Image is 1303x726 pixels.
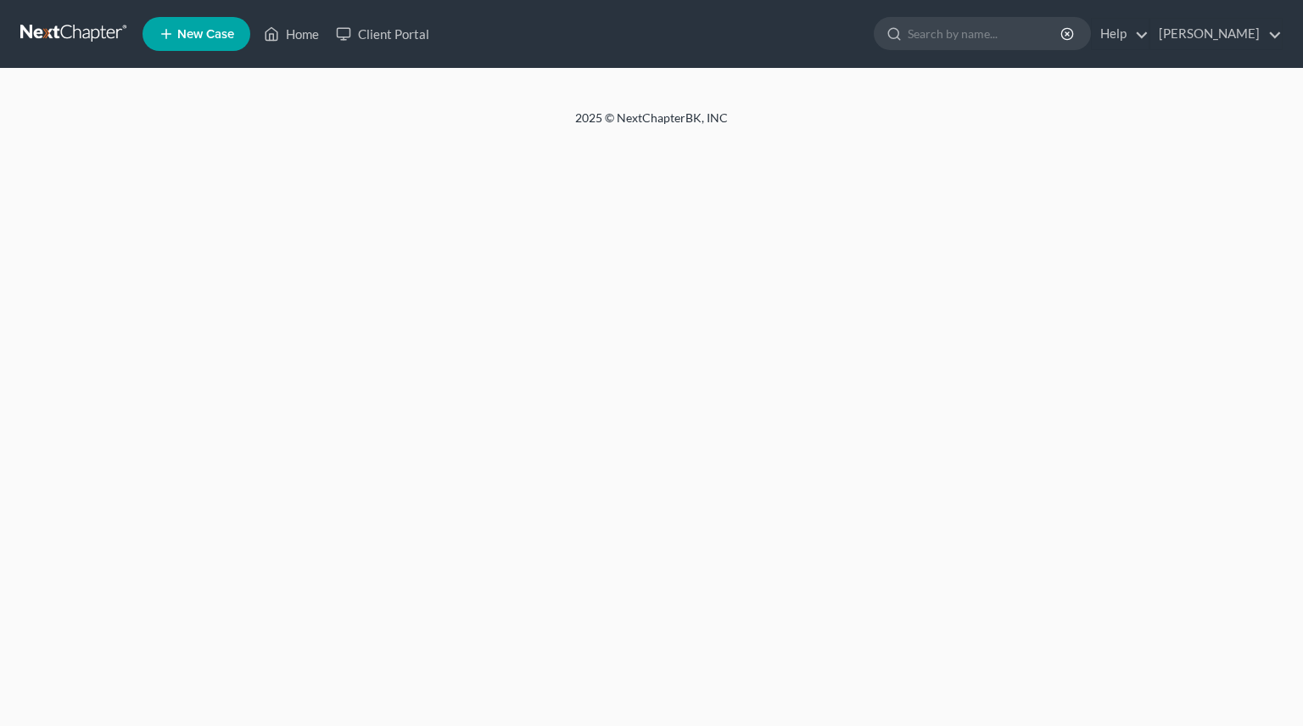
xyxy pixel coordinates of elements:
a: [PERSON_NAME] [1150,19,1282,49]
input: Search by name... [908,18,1063,49]
div: 2025 © NextChapterBK, INC [168,110,1135,140]
a: Home [255,19,327,49]
a: Client Portal [327,19,438,49]
span: New Case [177,28,234,41]
a: Help [1092,19,1149,49]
